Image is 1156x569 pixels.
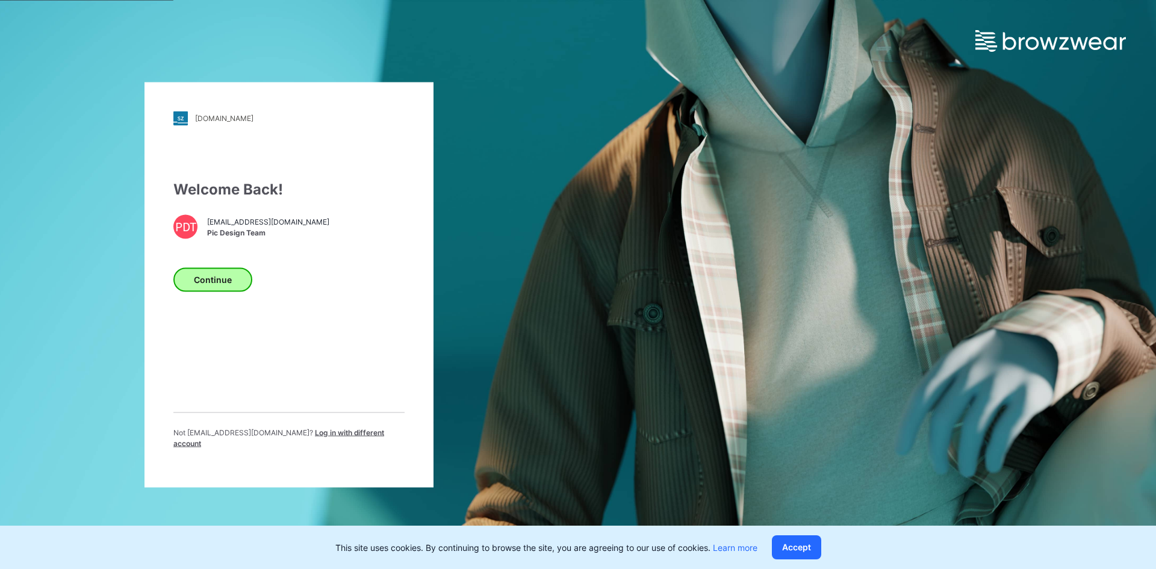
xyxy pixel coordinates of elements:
[173,111,405,125] a: [DOMAIN_NAME]
[173,267,252,291] button: Continue
[713,543,757,553] a: Learn more
[173,427,405,449] p: Not [EMAIL_ADDRESS][DOMAIN_NAME] ?
[173,111,188,125] img: stylezone-logo.562084cfcfab977791bfbf7441f1a819.svg
[207,217,329,228] span: [EMAIL_ADDRESS][DOMAIN_NAME]
[772,535,821,559] button: Accept
[173,178,405,200] div: Welcome Back!
[173,214,197,238] div: PDT
[975,30,1126,52] img: browzwear-logo.e42bd6dac1945053ebaf764b6aa21510.svg
[207,228,329,238] span: Pic Design Team
[335,541,757,554] p: This site uses cookies. By continuing to browse the site, you are agreeing to our use of cookies.
[195,114,253,123] div: [DOMAIN_NAME]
